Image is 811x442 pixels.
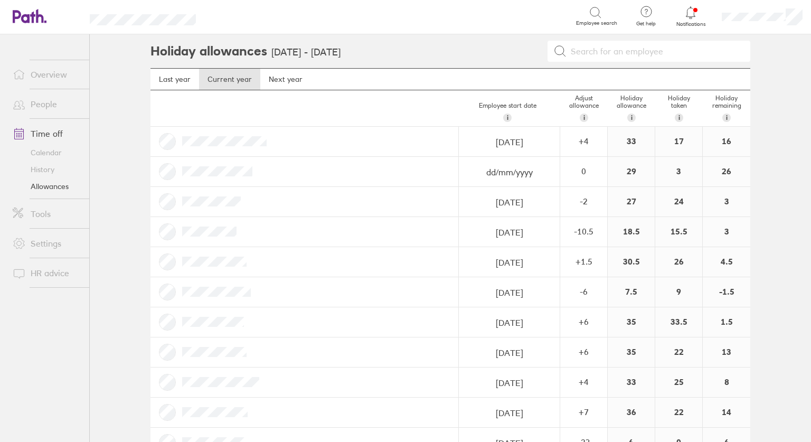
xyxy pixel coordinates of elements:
div: 33.5 [655,307,702,337]
div: 22 [655,337,702,367]
div: Search [224,11,251,21]
span: Notifications [674,21,708,27]
div: 25 [655,368,702,397]
div: 26 [703,157,750,186]
div: 0 [561,166,607,176]
div: Employee start date [455,98,560,126]
div: 4.5 [703,247,750,277]
div: 24 [655,187,702,217]
input: dd/mm/yyyy [459,278,559,307]
div: + 4 [561,377,607,387]
input: dd/mm/yyyy [459,187,559,217]
h2: Holiday allowances [150,34,267,68]
input: dd/mm/yyyy [459,338,559,368]
div: -1.5 [703,277,750,307]
a: Next year [260,69,311,90]
a: HR advice [4,262,89,284]
span: i [678,114,680,122]
input: dd/mm/yyyy [459,218,559,247]
div: 8 [703,368,750,397]
input: dd/mm/yyyy [459,157,559,187]
div: 9 [655,277,702,307]
div: 3 [703,187,750,217]
div: Adjust allowance [560,90,608,126]
div: Holiday remaining [703,90,750,126]
div: Holiday taken [655,90,703,126]
span: i [631,114,633,122]
div: 16 [703,127,750,156]
a: Settings [4,233,89,254]
div: 35 [608,337,655,367]
div: + 7 [561,407,607,417]
div: 3 [655,157,702,186]
input: Search for an employee [567,41,744,61]
a: Time off [4,123,89,144]
div: 18.5 [608,217,655,247]
div: + 4 [561,136,607,146]
span: Get help [629,21,663,27]
a: People [4,93,89,115]
span: i [583,114,585,122]
div: 30.5 [608,247,655,277]
div: + 6 [561,347,607,356]
div: 33 [608,368,655,397]
input: dd/mm/yyyy [459,368,559,398]
div: -2 [561,196,607,206]
div: Holiday allowance [608,90,655,126]
a: Tools [4,203,89,224]
span: Employee search [576,20,617,26]
a: Current year [199,69,260,90]
div: 22 [655,398,702,427]
div: + 6 [561,317,607,326]
input: dd/mm/yyyy [459,248,559,277]
div: 7.5 [608,277,655,307]
a: Notifications [674,5,708,27]
a: History [4,161,89,178]
div: 14 [703,398,750,427]
div: 35 [608,307,655,337]
div: 17 [655,127,702,156]
input: dd/mm/yyyy [459,398,559,428]
div: 29 [608,157,655,186]
span: i [507,114,508,122]
input: dd/mm/yyyy [459,127,559,157]
a: Calendar [4,144,89,161]
h3: [DATE] - [DATE] [271,47,341,58]
div: 27 [608,187,655,217]
div: -10.5 [561,227,607,236]
input: dd/mm/yyyy [459,308,559,337]
a: Last year [150,69,199,90]
span: i [726,114,728,122]
div: + 1.5 [561,257,607,266]
div: -6 [561,287,607,296]
div: 1.5 [703,307,750,337]
div: 15.5 [655,217,702,247]
div: 26 [655,247,702,277]
a: Overview [4,64,89,85]
div: 13 [703,337,750,367]
div: 3 [703,217,750,247]
div: 33 [608,127,655,156]
div: 36 [608,398,655,427]
a: Allowances [4,178,89,195]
